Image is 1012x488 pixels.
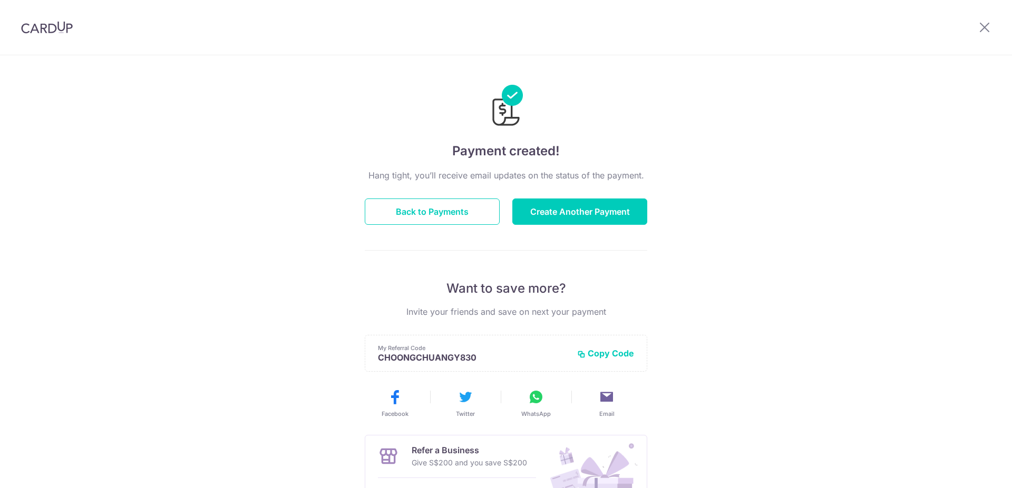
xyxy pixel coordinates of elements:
button: Copy Code [577,348,634,358]
button: WhatsApp [505,389,567,418]
button: Back to Payments [365,198,500,225]
span: Twitter [456,410,475,418]
button: Create Another Payment [512,198,647,225]
p: Refer a Business [412,444,527,456]
img: Payments [489,85,523,129]
button: Email [576,389,638,418]
img: CardUp [21,21,73,34]
button: Facebook [364,389,426,418]
p: Hang tight, you’ll receive email updates on the status of the payment. [365,169,647,182]
button: Twitter [434,389,497,418]
p: My Referral Code [378,344,569,352]
p: Want to save more? [365,280,647,297]
span: Facebook [382,410,408,418]
h4: Payment created! [365,142,647,161]
p: CHOONGCHUANGY830 [378,352,569,363]
p: Give S$200 and you save S$200 [412,456,527,469]
span: Email [599,410,615,418]
span: WhatsApp [521,410,551,418]
p: Invite your friends and save on next your payment [365,305,647,318]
